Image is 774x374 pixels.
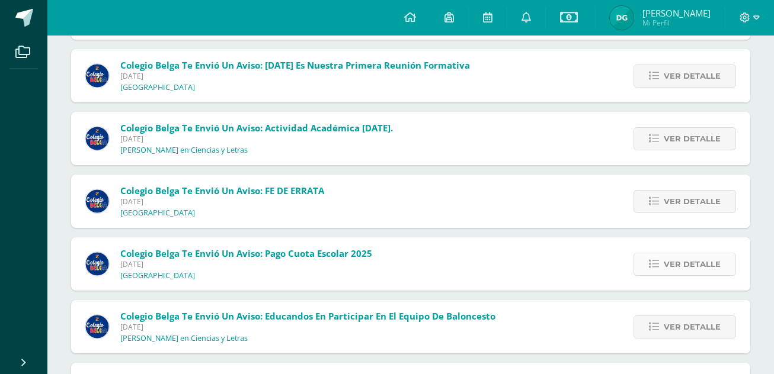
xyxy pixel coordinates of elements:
[120,247,372,259] span: Colegio Belga te envió un aviso: Pago cuota escolar 2025
[664,128,721,150] span: Ver detalle
[120,196,324,207] span: [DATE]
[120,185,324,196] span: Colegio Belga te envió un aviso: FE DE ERRATA
[120,271,195,280] p: [GEOGRAPHIC_DATA]
[85,127,109,150] img: 919ad801bb7643f6f997765cf4083301.png
[664,316,721,338] span: Ver detalle
[120,71,470,81] span: [DATE]
[642,7,711,19] span: [PERSON_NAME]
[120,322,495,332] span: [DATE]
[120,59,470,71] span: Colegio Belga te envió un aviso: [DATE] es nuestra Primera Reunión Formativa
[664,191,721,212] span: Ver detalle
[85,189,109,213] img: 919ad801bb7643f6f997765cf4083301.png
[120,122,393,134] span: Colegio Belga te envió un aviso: Actividad académica [DATE].
[120,310,495,322] span: Colegio Belga te envió un aviso: Educandos en participar en el Equipo de Baloncesto
[120,83,195,92] p: [GEOGRAPHIC_DATA]
[120,334,248,343] p: [PERSON_NAME] en Ciencias y Letras
[664,65,721,87] span: Ver detalle
[120,259,372,269] span: [DATE]
[120,146,248,155] p: [PERSON_NAME] en Ciencias y Letras
[120,208,195,218] p: [GEOGRAPHIC_DATA]
[85,64,109,88] img: 919ad801bb7643f6f997765cf4083301.png
[120,134,393,144] span: [DATE]
[610,6,634,30] img: 3fc0eea8bb34f234a3e7fe3e53c26f52.png
[642,18,711,28] span: Mi Perfil
[664,253,721,275] span: Ver detalle
[85,315,109,338] img: 919ad801bb7643f6f997765cf4083301.png
[85,252,109,276] img: 919ad801bb7643f6f997765cf4083301.png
